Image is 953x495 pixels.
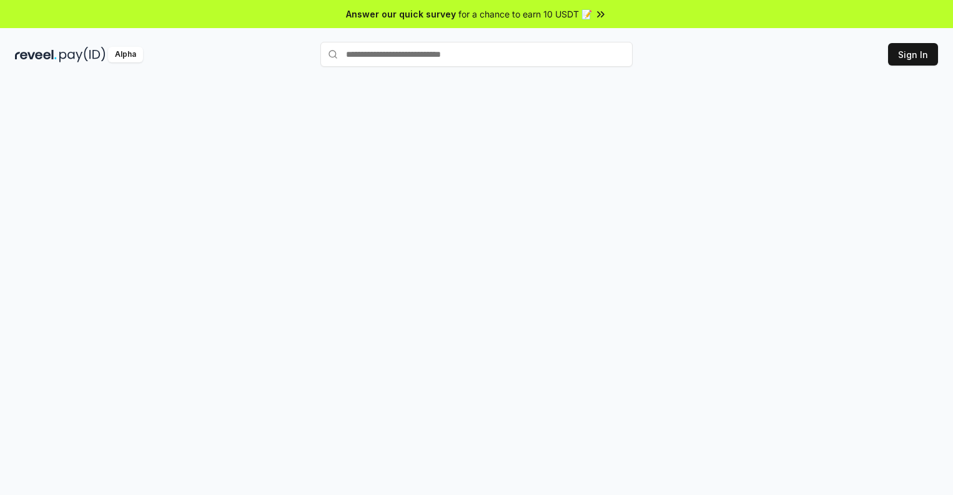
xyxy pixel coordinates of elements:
[59,47,106,62] img: pay_id
[888,43,938,66] button: Sign In
[346,7,456,21] span: Answer our quick survey
[15,47,57,62] img: reveel_dark
[108,47,143,62] div: Alpha
[458,7,592,21] span: for a chance to earn 10 USDT 📝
